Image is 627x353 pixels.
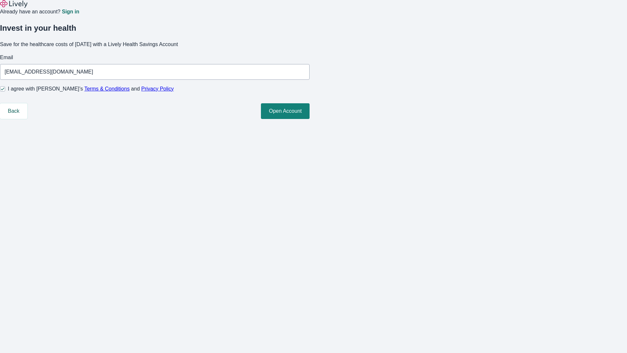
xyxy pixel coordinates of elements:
span: I agree with [PERSON_NAME]’s and [8,85,174,93]
a: Privacy Policy [141,86,174,92]
a: Terms & Conditions [84,86,130,92]
button: Open Account [261,103,310,119]
a: Sign in [62,9,79,14]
